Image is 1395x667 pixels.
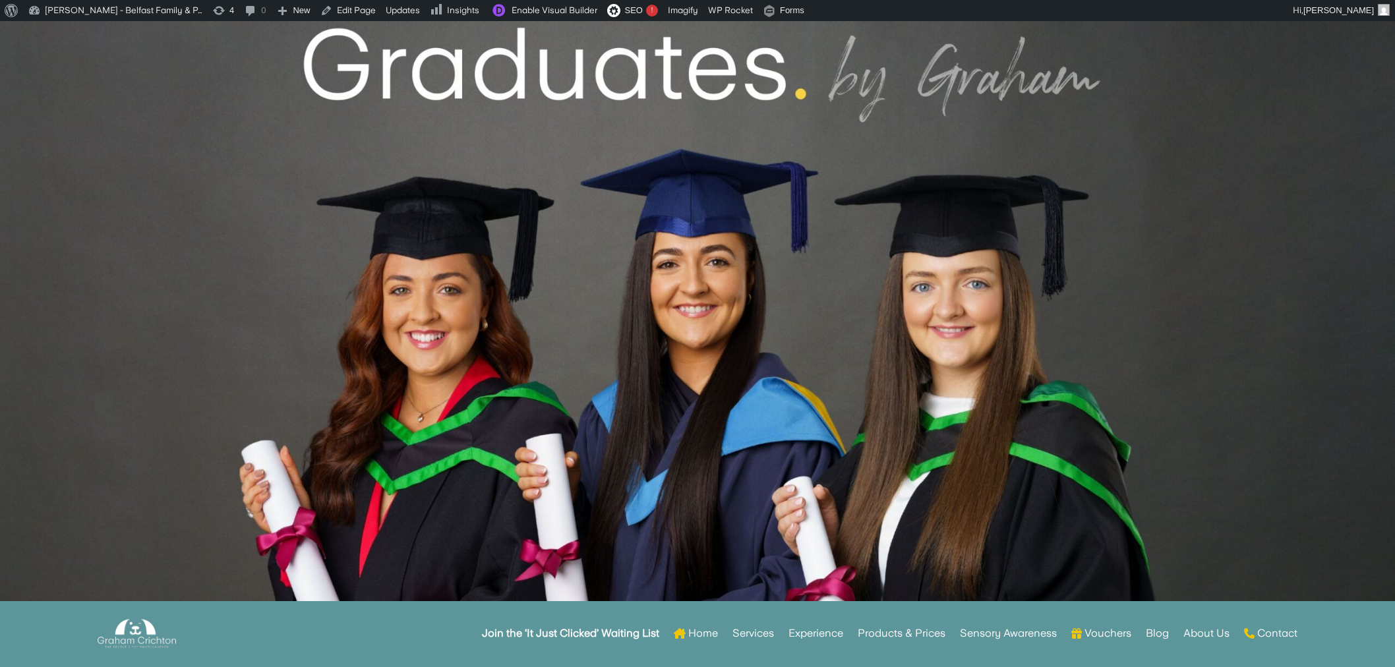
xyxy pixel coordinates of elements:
[1071,608,1131,659] a: Vouchers
[1303,5,1374,15] span: [PERSON_NAME]
[624,5,642,15] span: SEO
[858,608,945,659] a: Products & Prices
[1146,608,1169,659] a: Blog
[788,608,843,659] a: Experience
[482,608,659,659] a: Join the ‘It Just Clicked’ Waiting List
[960,608,1057,659] a: Sensory Awareness
[482,629,659,638] strong: Join the ‘It Just Clicked’ Waiting List
[1244,608,1297,659] a: Contact
[1183,608,1230,659] a: About Us
[646,5,658,16] div: !
[98,616,175,652] img: Graham Crichton Photography Logo - Graham Crichton - Belfast Family & Pet Photography Studio
[674,608,718,659] a: Home
[732,608,774,659] a: Services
